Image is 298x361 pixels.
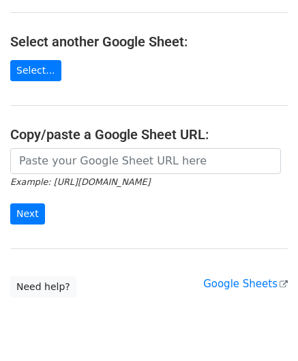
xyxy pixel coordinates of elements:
[10,203,45,225] input: Next
[10,126,288,143] h4: Copy/paste a Google Sheet URL:
[10,33,288,50] h4: Select another Google Sheet:
[203,278,288,290] a: Google Sheets
[10,148,281,174] input: Paste your Google Sheet URL here
[10,276,76,298] a: Need help?
[10,177,150,187] small: Example: [URL][DOMAIN_NAME]
[230,295,298,361] iframe: Chat Widget
[10,60,61,81] a: Select...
